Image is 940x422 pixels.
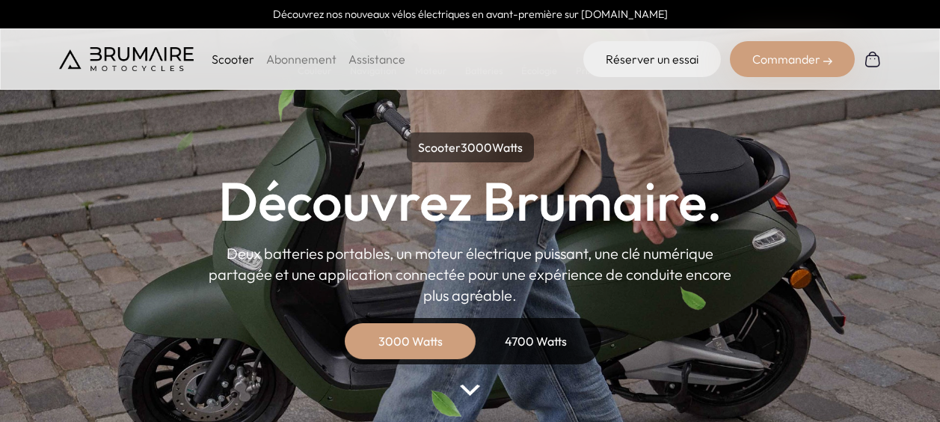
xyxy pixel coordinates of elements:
a: Abonnement [266,52,337,67]
img: Brumaire Motocycles [59,47,194,71]
p: Scooter Watts [407,132,534,162]
a: Assistance [348,52,405,67]
img: Panier [864,50,882,68]
h1: Découvrez Brumaire. [218,174,722,228]
a: Réserver un essai [583,41,721,77]
p: Deux batteries portables, un moteur électrique puissant, une clé numérique partagée et une applic... [209,243,732,306]
div: 3000 Watts [351,323,470,359]
div: Commander [730,41,855,77]
img: right-arrow-2.png [823,57,832,66]
span: 3000 [461,140,492,155]
p: Scooter [212,50,254,68]
img: arrow-bottom.png [460,385,479,396]
div: 4700 Watts [476,323,596,359]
